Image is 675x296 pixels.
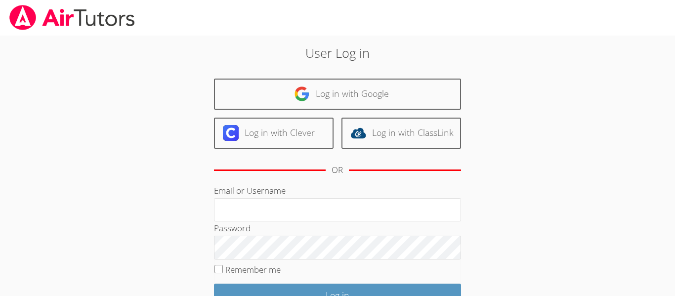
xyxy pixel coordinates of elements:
a: Log in with ClassLink [341,118,461,149]
img: airtutors_banner-c4298cdbf04f3fff15de1276eac7730deb9818008684d7c2e4769d2f7ddbe033.png [8,5,136,30]
img: clever-logo-6eab21bc6e7a338710f1a6ff85c0baf02591cd810cc4098c63d3a4b26e2feb20.svg [223,125,239,141]
div: OR [332,163,343,177]
a: Log in with Google [214,79,461,110]
label: Password [214,222,251,234]
label: Email or Username [214,185,286,196]
img: google-logo-50288ca7cdecda66e5e0955fdab243c47b7ad437acaf1139b6f446037453330a.svg [294,86,310,102]
a: Log in with Clever [214,118,334,149]
label: Remember me [225,264,281,275]
h2: User Log in [155,43,520,62]
img: classlink-logo-d6bb404cc1216ec64c9a2012d9dc4662098be43eaf13dc465df04b49fa7ab582.svg [350,125,366,141]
